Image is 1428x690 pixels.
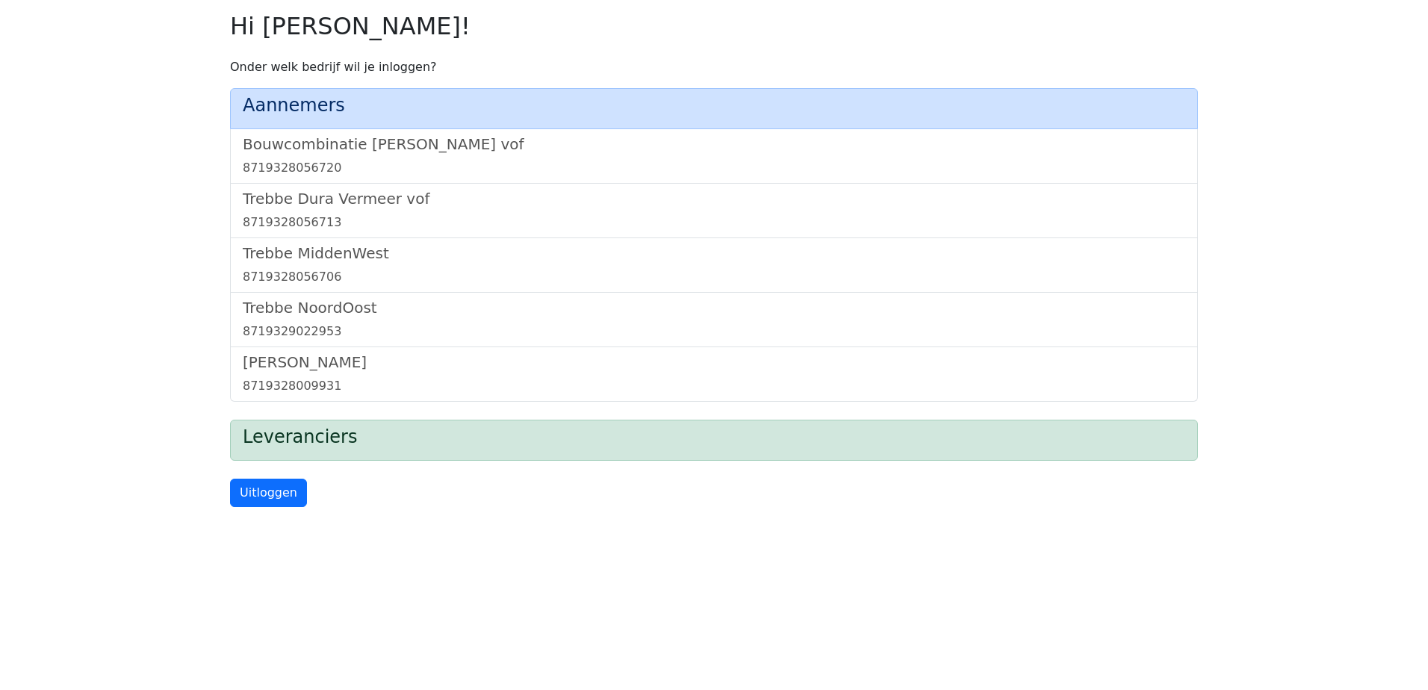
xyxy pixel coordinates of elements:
[243,214,1185,231] div: 8719328056713
[243,377,1185,395] div: 8719328009931
[243,353,1185,371] h5: [PERSON_NAME]
[243,244,1185,262] h5: Trebbe MiddenWest
[230,479,307,507] a: Uitloggen
[243,268,1185,286] div: 8719328056706
[243,190,1185,208] h5: Trebbe Dura Vermeer vof
[243,159,1185,177] div: 8719328056720
[243,323,1185,341] div: 8719329022953
[230,58,1198,76] p: Onder welk bedrijf wil je inloggen?
[243,95,1185,116] h4: Aannemers
[243,353,1185,395] a: [PERSON_NAME]8719328009931
[243,299,1185,341] a: Trebbe NoordOost8719329022953
[243,190,1185,231] a: Trebbe Dura Vermeer vof8719328056713
[243,244,1185,286] a: Trebbe MiddenWest8719328056706
[243,426,1185,448] h4: Leveranciers
[243,299,1185,317] h5: Trebbe NoordOost
[230,12,1198,40] h2: Hi [PERSON_NAME]!
[243,135,1185,153] h5: Bouwcombinatie [PERSON_NAME] vof
[243,135,1185,177] a: Bouwcombinatie [PERSON_NAME] vof8719328056720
